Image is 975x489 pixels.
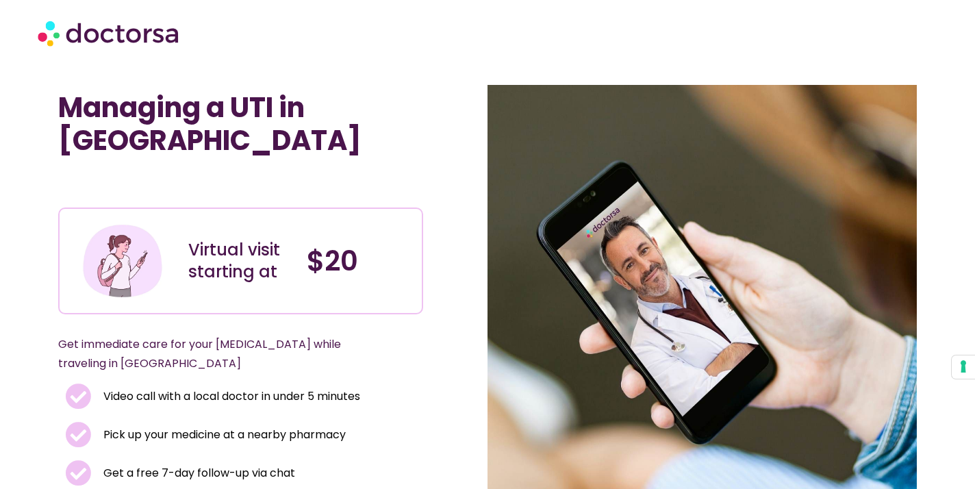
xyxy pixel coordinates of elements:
button: Your consent preferences for tracking technologies [952,355,975,379]
iframe: Customer reviews powered by Trustpilot [65,177,270,194]
span: Pick up your medicine at a nearby pharmacy [100,425,346,444]
div: Virtual visit starting at [188,239,293,283]
span: Video call with a local doctor in under 5 minutes [100,387,360,406]
h4: $20 [307,244,411,277]
h1: Managing a UTI in [GEOGRAPHIC_DATA] [58,91,423,157]
p: Get immediate care for your [MEDICAL_DATA] while traveling in [GEOGRAPHIC_DATA] [58,335,390,373]
img: Illustration depicting a young woman in a casual outfit, engaged with her smartphone. She has a p... [81,219,164,303]
span: Get a free 7-day follow-up via chat [100,464,295,483]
